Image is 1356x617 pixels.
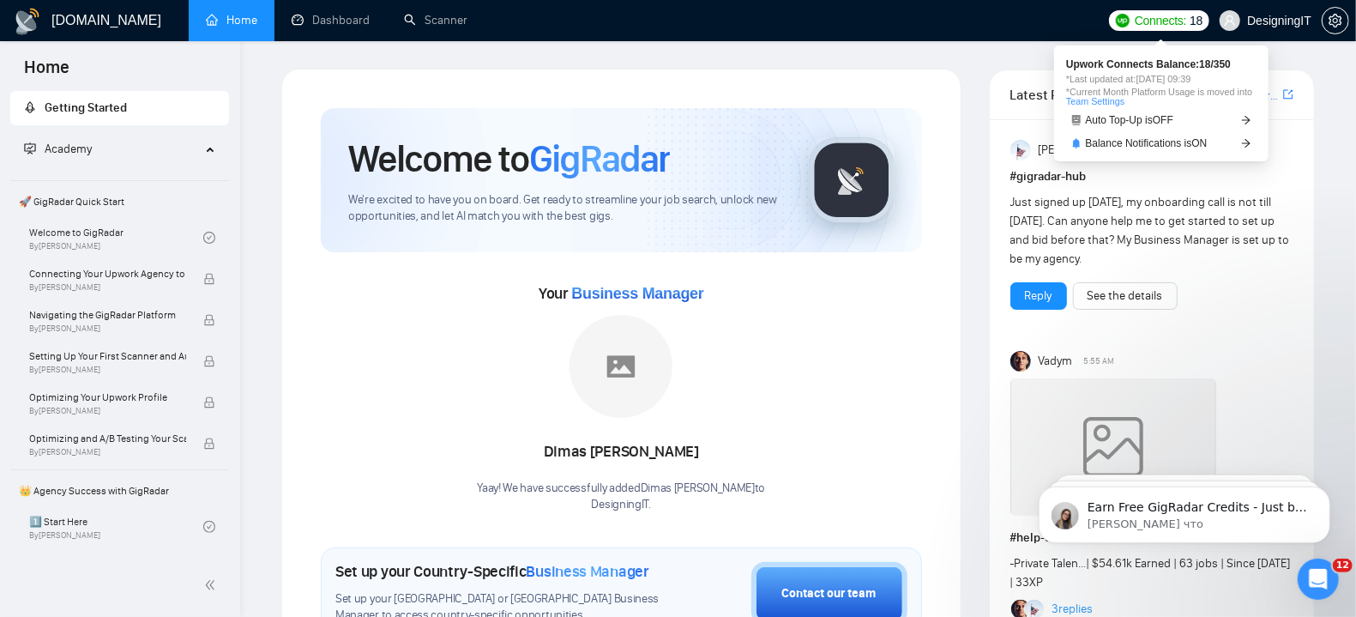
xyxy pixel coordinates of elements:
button: See the details [1073,282,1178,310]
span: Just signed up [DATE], my onboarding call is not till [DATE]. Can anyone help me to get started t... [1010,195,1290,266]
span: 12 [1333,559,1353,572]
span: 👑 Agency Success with GigRadar [12,474,227,508]
img: upwork-logo.png [1116,14,1130,27]
img: placeholder.png [570,315,672,418]
iframe: Intercom notifications сообщение [1013,451,1356,571]
span: lock [203,314,215,326]
a: homeHome [206,13,257,27]
span: lock [203,355,215,367]
span: double-left [204,577,221,594]
img: weqQh+iSagEgQAAAABJRU5ErkJggg== [1010,378,1216,516]
span: lock [203,396,215,408]
span: lock [203,273,215,285]
a: Welcome to GigRadarBy[PERSON_NAME] [29,219,203,257]
span: rocket [24,101,36,113]
p: DesigningIT . [477,497,765,513]
div: Dimas [PERSON_NAME] [477,438,765,467]
span: Setting Up Your First Scanner and Auto-Bidder [29,348,186,365]
a: Join GigRadar Slack Community [1199,87,1280,106]
span: By [PERSON_NAME] [29,447,186,457]
a: dashboardDashboard [292,13,370,27]
img: Vadym [1010,351,1031,372]
span: check-circle [203,232,215,244]
div: Contact our team [782,584,877,603]
span: Academy [45,142,92,156]
img: Anisuzzaman Khan [1010,140,1031,160]
h1: # help-channel [1010,529,1293,547]
span: Optimizing and A/B Testing Your Scanner for Better Results [29,430,186,447]
span: lock [203,438,215,450]
img: gigradar-logo.png [809,137,895,223]
div: Yaay! We have successfully added Dimas [PERSON_NAME] to [477,481,765,513]
span: Your [539,284,704,303]
iframe: Intercom live chat [1298,559,1339,600]
a: 1️⃣ Start HereBy[PERSON_NAME] [29,508,203,546]
a: Reply [1025,287,1052,305]
span: check-circle [203,521,215,533]
a: export [1283,87,1293,103]
span: [PERSON_NAME] [1038,141,1122,160]
span: Business Manager [527,562,649,581]
li: Getting Started [10,91,229,125]
span: Academy [24,142,92,156]
span: fund-projection-screen [24,142,36,154]
span: setting [1323,14,1348,27]
span: export [1283,88,1293,101]
span: 🚀 GigRadar Quick Start [12,184,227,219]
span: Home [10,55,83,91]
a: setting [1322,14,1349,27]
span: Latest Posts from the GigRadar Community [1010,84,1102,106]
span: By [PERSON_NAME] [29,324,186,334]
button: Reply [1010,282,1067,310]
span: [DATE] [1133,142,1156,158]
span: We're excited to have you on board. Get ready to streamline your job search, unlock new opportuni... [348,192,781,225]
span: Connecting Your Upwork Agency to GigRadar [29,265,186,282]
span: - | $54.61k Earned | 63 jobs | Since [DATE] | 33XP [1010,556,1291,590]
span: Business Manager [571,285,703,302]
img: logo [14,8,41,35]
h1: Set up your Country-Specific [335,562,649,581]
a: searchScanner [404,13,467,27]
span: user [1224,15,1236,27]
span: By [PERSON_NAME] [29,282,186,293]
button: setting [1322,7,1349,34]
a: See the details [1088,287,1163,305]
span: Navigating the GigRadar Platform [29,306,186,324]
span: 5:55 AM [1083,354,1114,369]
span: Optimizing Your Upwork Profile [29,389,186,406]
span: Connects: [1135,11,1186,30]
h1: # gigradar-hub [1010,167,1293,186]
span: Getting Started [45,100,127,115]
span: GigRadar [529,136,670,182]
span: By [PERSON_NAME] [29,365,186,375]
span: Vadym [1038,352,1072,371]
span: By [PERSON_NAME] [29,406,186,416]
h1: Welcome to [348,136,670,182]
span: 4 hours ago [1118,90,1171,102]
span: 18 [1190,11,1202,30]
